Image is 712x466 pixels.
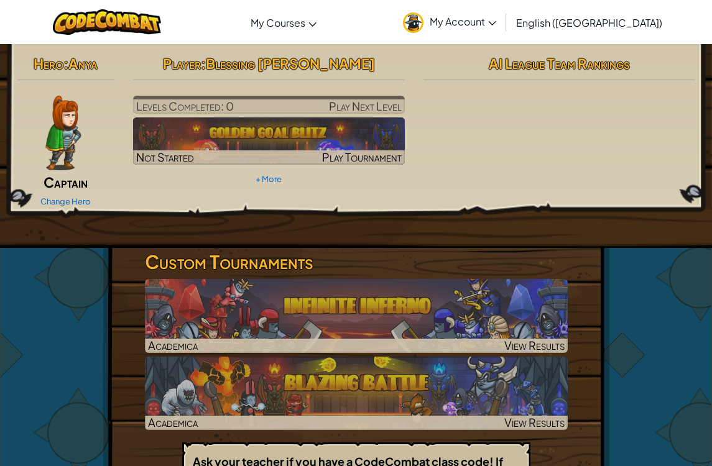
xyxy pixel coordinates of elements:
span: Anya [68,55,98,72]
span: Academica [148,338,198,352]
span: My Courses [251,16,305,29]
span: Player [163,55,201,72]
span: Hero [34,55,63,72]
a: AcademicaView Results [145,357,568,430]
span: Academica [148,415,198,429]
img: Infinite Inferno [145,279,568,353]
img: Golden Goal [133,117,405,165]
span: Levels Completed: 0 [136,99,234,113]
img: Blazing Battle [145,357,568,430]
a: Change Hero [40,196,91,206]
a: English ([GEOGRAPHIC_DATA]) [510,6,668,39]
img: CodeCombat logo [53,9,162,35]
a: My Account [397,2,502,42]
span: : [63,55,68,72]
a: Not StartedPlay Tournament [133,117,405,165]
span: English ([GEOGRAPHIC_DATA]) [516,16,662,29]
span: Play Tournament [322,150,402,164]
span: Play Next Level [329,99,402,113]
span: Not Started [136,150,194,164]
span: Blessing [PERSON_NAME] [206,55,375,72]
h3: Custom Tournaments [145,248,568,276]
span: : [201,55,206,72]
span: View Results [504,415,565,429]
a: AcademicaView Results [145,279,568,353]
span: My Account [430,15,496,28]
span: AI League Team Rankings [489,55,630,72]
a: Play Next Level [133,96,405,114]
a: My Courses [244,6,323,39]
img: captain-pose.png [45,96,81,170]
span: Captain [44,173,88,191]
img: avatar [403,12,423,33]
a: + More [256,174,282,184]
span: View Results [504,338,565,352]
